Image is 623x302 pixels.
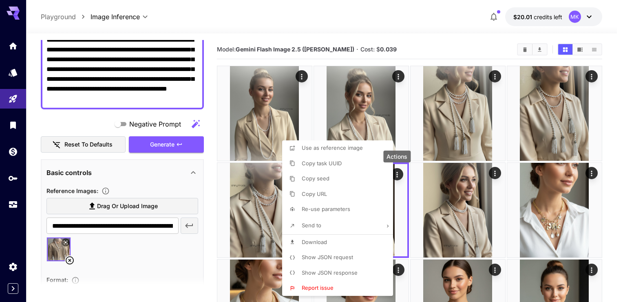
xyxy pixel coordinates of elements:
[302,254,353,260] span: Show JSON request
[302,239,327,245] span: Download
[302,284,334,291] span: Report issue
[302,144,363,151] span: Use as reference image
[302,222,321,229] span: Send to
[302,191,327,197] span: Copy URL
[302,160,342,167] span: Copy task UUID
[302,206,350,212] span: Re-use parameters
[302,175,329,182] span: Copy seed
[383,151,411,162] div: Actions
[302,269,358,276] span: Show JSON response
